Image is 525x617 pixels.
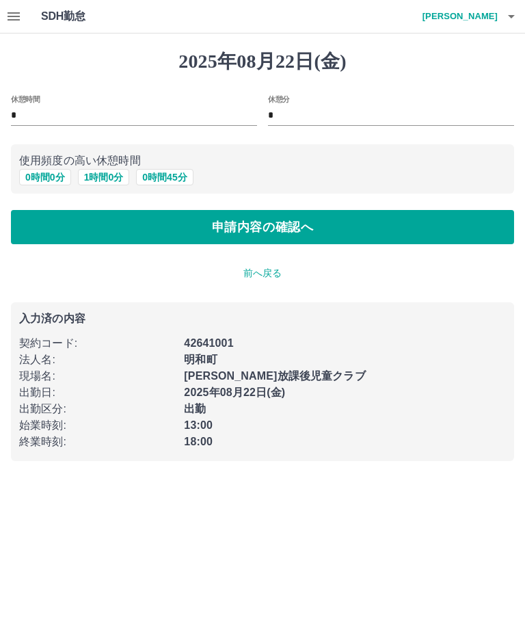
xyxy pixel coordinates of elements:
button: 0時間45分 [136,169,193,185]
button: 0時間0分 [19,169,71,185]
b: 42641001 [184,337,233,349]
p: 出勤日 : [19,384,176,401]
p: 入力済の内容 [19,313,506,324]
label: 休憩時間 [11,94,40,104]
h1: 2025年08月22日(金) [11,50,514,73]
p: 使用頻度の高い休憩時間 [19,153,506,169]
b: 13:00 [184,419,213,431]
p: 出勤区分 : [19,401,176,417]
label: 休憩分 [268,94,290,104]
button: 1時間0分 [78,169,130,185]
b: 明和町 [184,354,217,365]
p: 終業時刻 : [19,434,176,450]
p: 現場名 : [19,368,176,384]
b: 出勤 [184,403,206,415]
p: 法人名 : [19,352,176,368]
p: 前へ戻る [11,266,514,280]
b: 2025年08月22日(金) [184,386,285,398]
p: 始業時刻 : [19,417,176,434]
button: 申請内容の確認へ [11,210,514,244]
b: 18:00 [184,436,213,447]
b: [PERSON_NAME]放課後児童クラブ [184,370,365,382]
p: 契約コード : [19,335,176,352]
